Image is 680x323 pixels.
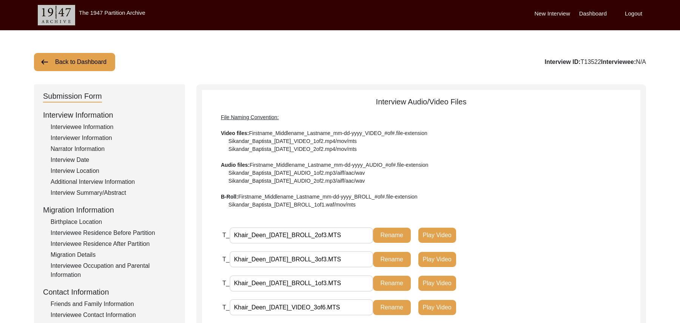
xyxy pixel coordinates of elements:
div: Firstname_Middlename_Lastname_mm-dd-yyyy_VIDEO_#of#.file-extension Sikandar_Baptista_[DATE]_VIDEO... [221,113,621,209]
div: Interview Date [51,155,176,165]
div: Interviewee Residence Before Partition [51,228,176,238]
button: Rename [373,252,411,267]
img: header-logo.png [38,5,75,25]
div: Interview Information [43,109,176,121]
div: T13522 N/A [544,57,646,67]
div: Migration Details [51,250,176,259]
div: Birthplace Location [51,217,176,227]
button: Play Video [418,276,456,291]
div: Interviewee Residence After Partition [51,239,176,248]
b: Video files: [221,130,249,136]
div: Friends and Family Information [51,300,176,309]
label: Logout [625,9,642,18]
button: Rename [373,276,411,291]
b: B-Roll: [221,194,238,200]
div: Contact Information [43,286,176,298]
label: New Interview [535,9,570,18]
div: Migration Information [43,204,176,216]
div: Narrator Information [51,144,176,154]
button: Play Video [418,228,456,243]
label: The 1947 Partition Archive [79,9,145,16]
span: T_ [222,304,230,311]
b: Interviewee: [601,59,636,65]
span: File Naming Convention: [221,114,279,120]
div: Interviewee Contact Information [51,311,176,320]
button: Play Video [418,300,456,315]
span: T_ [222,280,230,286]
div: Interviewer Information [51,134,176,143]
div: Submission Form [43,90,102,102]
div: Interview Audio/Video Files [202,96,640,209]
b: Audio files: [221,162,250,168]
label: Dashboard [579,9,607,18]
b: Interview ID: [544,59,580,65]
img: arrow-left.png [40,57,49,67]
div: Interview Location [51,166,176,175]
span: T_ [222,232,230,238]
button: Back to Dashboard [34,53,115,71]
div: Additional Interview Information [51,177,176,186]
button: Rename [373,228,411,243]
span: T_ [222,256,230,262]
button: Play Video [418,252,456,267]
button: Rename [373,300,411,315]
div: Interview Summary/Abstract [51,188,176,197]
div: Interviewee Information [51,123,176,132]
div: Interviewee Occupation and Parental Information [51,261,176,280]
